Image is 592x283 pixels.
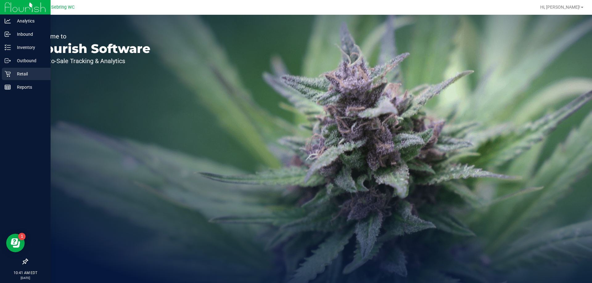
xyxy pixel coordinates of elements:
[5,44,11,51] inline-svg: Inventory
[5,31,11,37] inline-svg: Inbound
[540,5,580,10] span: Hi, [PERSON_NAME]!
[33,33,150,39] p: Welcome to
[5,84,11,90] inline-svg: Reports
[5,58,11,64] inline-svg: Outbound
[11,57,48,64] p: Outbound
[11,44,48,51] p: Inventory
[11,83,48,91] p: Reports
[33,58,150,64] p: Seed-to-Sale Tracking & Analytics
[3,276,48,280] p: [DATE]
[6,234,25,252] iframe: Resource center
[11,70,48,78] p: Retail
[3,270,48,276] p: 10:41 AM EDT
[5,71,11,77] inline-svg: Retail
[11,17,48,25] p: Analytics
[33,42,150,55] p: Flourish Software
[18,233,26,240] iframe: Resource center unread badge
[5,18,11,24] inline-svg: Analytics
[11,30,48,38] p: Inbound
[51,5,75,10] span: Sebring WC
